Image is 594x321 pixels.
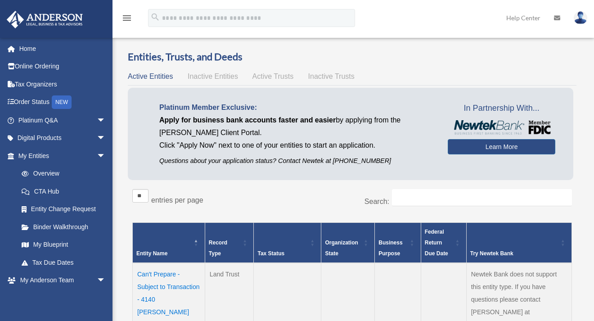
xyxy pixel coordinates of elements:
[121,13,132,23] i: menu
[159,139,434,152] p: Click "Apply Now" next to one of your entities to start an application.
[159,116,336,124] span: Apply for business bank accounts faster and easier
[209,240,227,257] span: Record Type
[97,147,115,165] span: arrow_drop_down
[52,95,72,109] div: NEW
[448,101,555,116] span: In Partnership With...
[321,222,375,263] th: Organization State: Activate to sort
[325,240,358,257] span: Organization State
[128,72,173,80] span: Active Entities
[6,111,119,129] a: Platinum Q&Aarrow_drop_down
[133,222,205,263] th: Entity Name: Activate to invert sorting
[159,155,434,167] p: Questions about your application status? Contact Newtek at [PHONE_NUMBER]
[425,229,448,257] span: Federal Return Due Date
[378,240,402,257] span: Business Purpose
[97,271,115,290] span: arrow_drop_down
[421,222,466,263] th: Federal Return Due Date: Activate to sort
[6,147,115,165] a: My Entitiesarrow_drop_down
[150,12,160,22] i: search
[466,222,571,263] th: Try Newtek Bank : Activate to sort
[452,120,551,135] img: NewtekBankLogoSM.png
[151,196,203,204] label: entries per page
[128,50,576,64] h3: Entities, Trusts, and Deeds
[448,139,555,154] a: Learn More
[470,248,558,259] div: Try Newtek Bank
[97,129,115,148] span: arrow_drop_down
[6,58,119,76] a: Online Ordering
[188,72,238,80] span: Inactive Entities
[13,200,115,218] a: Entity Change Request
[364,198,389,205] label: Search:
[13,165,110,183] a: Overview
[254,222,321,263] th: Tax Status: Activate to sort
[574,11,587,24] img: User Pic
[6,129,119,147] a: Digital Productsarrow_drop_down
[13,218,115,236] a: Binder Walkthrough
[6,289,119,307] a: My Documentsarrow_drop_down
[6,75,119,93] a: Tax Organizers
[13,236,115,254] a: My Blueprint
[97,289,115,307] span: arrow_drop_down
[13,253,115,271] a: Tax Due Dates
[159,114,434,139] p: by applying from the [PERSON_NAME] Client Portal.
[6,93,119,112] a: Order StatusNEW
[159,101,434,114] p: Platinum Member Exclusive:
[13,182,115,200] a: CTA Hub
[375,222,421,263] th: Business Purpose: Activate to sort
[6,271,119,289] a: My Anderson Teamarrow_drop_down
[6,40,119,58] a: Home
[205,222,254,263] th: Record Type: Activate to sort
[136,250,167,257] span: Entity Name
[257,250,284,257] span: Tax Status
[121,16,132,23] a: menu
[4,11,85,28] img: Anderson Advisors Platinum Portal
[308,72,355,80] span: Inactive Trusts
[97,111,115,130] span: arrow_drop_down
[252,72,294,80] span: Active Trusts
